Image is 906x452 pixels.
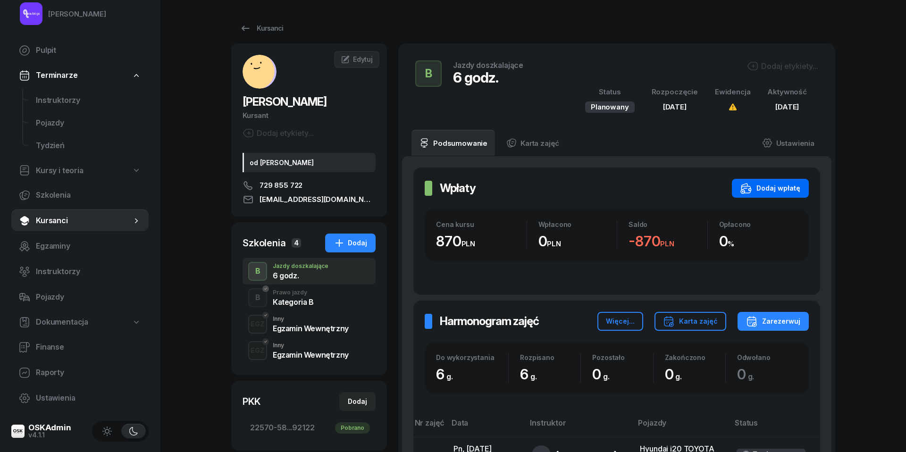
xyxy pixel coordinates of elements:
div: Kursanci [240,23,283,34]
div: OSKAdmin [28,424,71,432]
h2: Wpłaty [440,181,476,196]
a: Instruktorzy [11,260,149,283]
div: -870 [629,233,707,250]
div: Szkolenia [243,236,286,250]
span: [PERSON_NAME] [243,95,327,109]
a: Finanse [11,336,149,359]
span: Ustawienia [36,392,141,404]
small: g. [603,372,610,381]
div: 0 [719,233,798,250]
span: Instruktorzy [36,94,141,107]
span: 729 855 722 [260,180,302,191]
div: Status [585,86,635,98]
th: Instruktor [524,417,632,437]
div: Kursant [243,109,376,122]
a: 22570-58...92122Pobrano [243,417,376,439]
button: Dodaj etykiety... [747,60,818,72]
span: 0 [665,366,687,383]
a: Kursanci [11,209,149,232]
button: EGZInnyEgzamin Wewnętrzny [243,311,376,337]
small: g. [530,372,537,381]
span: 22570-58...92122 [250,422,368,434]
div: Egzamin Wewnętrzny [273,325,349,332]
div: Saldo [629,220,707,228]
a: Pojazdy [11,286,149,309]
div: Zakończono [665,353,725,361]
span: 6 [520,366,542,383]
div: B [252,263,264,279]
a: 729 855 722 [243,180,376,191]
div: Pobrano [335,422,370,434]
small: g. [675,372,682,381]
h2: Harmonogram zajęć [440,314,539,329]
div: Jazdy doszkalające [273,263,328,269]
div: Inny [273,343,349,348]
div: Prawo jazdy [273,290,314,295]
div: 6 godz. [273,272,328,279]
span: Pojazdy [36,117,141,129]
span: 0 [737,366,759,383]
button: B [415,60,442,87]
div: Odwołano [737,353,797,361]
span: Egzaminy [36,240,141,252]
div: 6 godz. [453,69,523,86]
span: Terminarze [36,69,77,82]
button: Dodaj wpłatę [732,179,809,198]
div: Opłacono [719,220,798,228]
span: [DATE] [663,102,687,111]
button: B [248,262,267,281]
span: Pojazdy [36,291,141,303]
button: Dodaj [325,234,376,252]
div: od [PERSON_NAME] [243,153,376,172]
div: Dodaj [334,237,367,249]
div: Karta zajęć [663,316,718,327]
a: Karta zajęć [499,130,567,156]
div: Zarezerwuj [746,316,800,327]
a: Kursanci [231,19,292,38]
div: [PERSON_NAME] [48,8,106,20]
button: B [248,288,267,307]
small: PLN [660,239,674,248]
span: 6 [436,366,458,383]
div: Rozpisano [520,353,580,361]
div: Aktywność [767,86,807,98]
a: Pojazdy [28,112,149,134]
th: Pojazdy [632,417,729,437]
div: B [252,290,264,306]
div: Kategoria B [273,298,314,306]
div: PKK [243,395,260,408]
span: Szkolenia [36,189,141,201]
div: Cena kursu [436,220,527,228]
div: Pozostało [592,353,653,361]
span: Finanse [36,341,141,353]
div: Wpłacono [538,220,617,228]
small: % [728,239,734,248]
button: Zarezerwuj [738,312,809,331]
a: Edytuj [334,51,379,68]
span: Instruktorzy [36,266,141,278]
div: EGZ [247,344,268,356]
a: Kursy i teoria [11,160,149,182]
div: 870 [436,233,527,250]
span: Kursanci [36,215,132,227]
span: Raporty [36,367,141,379]
div: Rozpoczęcie [652,86,698,98]
div: [DATE] [767,101,807,113]
div: Dodaj etykiety... [243,127,314,139]
button: EGZ [248,315,267,334]
a: Ustawienia [755,130,822,156]
a: Szkolenia [11,184,149,207]
a: Dokumentacja [11,311,149,333]
button: Karta zajęć [654,312,726,331]
span: 4 [292,238,301,248]
th: Data [446,417,524,437]
button: BPrawo jazdyKategoria B [243,285,376,311]
div: 0 [592,366,653,383]
th: Nr zajęć [413,417,446,437]
a: Podsumowanie [411,130,495,156]
small: g. [446,372,453,381]
div: EGZ [247,318,268,330]
div: Dodaj [348,396,367,407]
div: 0 [538,233,617,250]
